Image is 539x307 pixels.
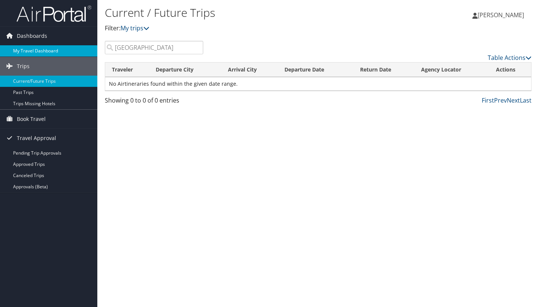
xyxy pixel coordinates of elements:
th: Return Date: activate to sort column ascending [353,63,414,77]
span: Dashboards [17,27,47,45]
input: Search Traveler or Arrival City [105,41,203,54]
th: Agency Locator: activate to sort column ascending [414,63,489,77]
img: airportal-logo.png [16,5,91,22]
th: Traveler: activate to sort column ascending [105,63,149,77]
a: [PERSON_NAME] [472,4,532,26]
th: Actions [489,63,531,77]
a: Prev [494,96,507,104]
span: [PERSON_NAME] [478,11,524,19]
th: Departure City: activate to sort column ascending [149,63,221,77]
th: Arrival City: activate to sort column ascending [221,63,278,77]
a: First [482,96,494,104]
a: Table Actions [488,54,532,62]
a: Last [520,96,532,104]
span: Travel Approval [17,129,56,148]
span: Trips [17,57,30,76]
td: No Airtineraries found within the given date range. [105,77,531,91]
div: Showing 0 to 0 of 0 entries [105,96,203,109]
p: Filter: [105,24,389,33]
span: Book Travel [17,110,46,128]
a: My trips [121,24,149,32]
a: Next [507,96,520,104]
h1: Current / Future Trips [105,5,389,21]
th: Departure Date: activate to sort column descending [278,63,354,77]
